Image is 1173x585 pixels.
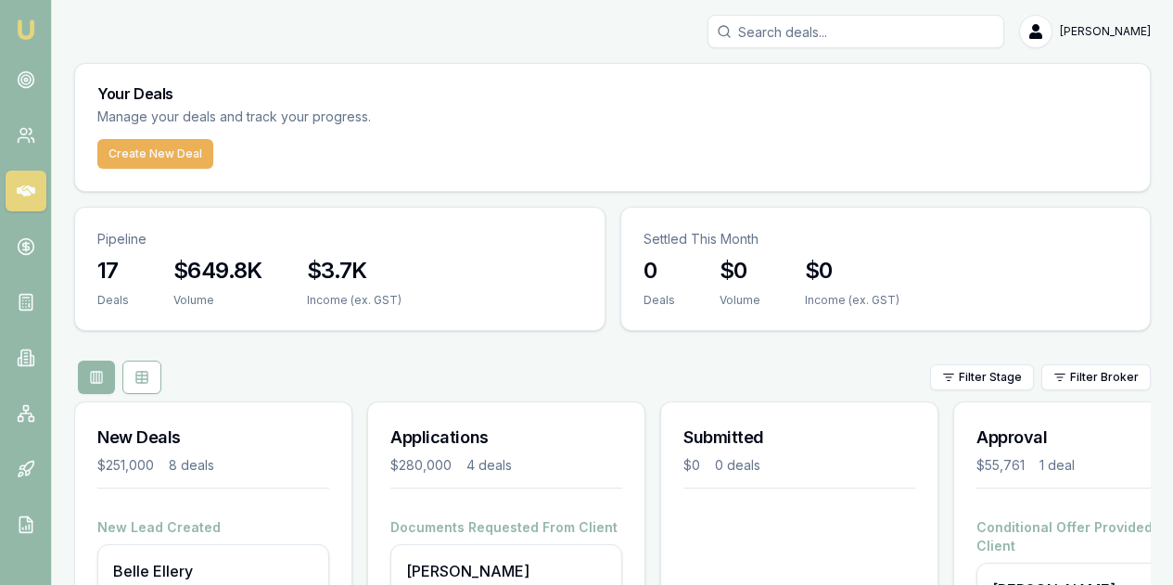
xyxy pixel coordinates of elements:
h3: Your Deals [97,86,1128,101]
span: Filter Broker [1070,370,1139,385]
div: 4 deals [466,456,512,475]
div: $0 [683,456,700,475]
div: Volume [173,293,262,308]
h3: 17 [97,256,129,286]
span: [PERSON_NAME] [1060,24,1151,39]
h3: Applications [390,425,622,451]
p: Pipeline [97,230,582,248]
button: Create New Deal [97,139,213,169]
h3: New Deals [97,425,329,451]
div: 0 deals [715,456,760,475]
div: Deals [644,293,675,308]
h3: $3.7K [307,256,402,286]
div: Belle Ellery [113,560,313,582]
div: $251,000 [97,456,154,475]
div: 8 deals [169,456,214,475]
div: [PERSON_NAME] [406,560,606,582]
p: Settled This Month [644,230,1128,248]
h3: $649.8K [173,256,262,286]
div: $55,761 [976,456,1025,475]
div: 1 deal [1039,456,1075,475]
div: Deals [97,293,129,308]
div: Volume [720,293,760,308]
h4: New Lead Created [97,518,329,537]
h3: $0 [720,256,760,286]
span: Filter Stage [959,370,1022,385]
img: emu-icon-u.png [15,19,37,41]
div: Income (ex. GST) [805,293,899,308]
div: Income (ex. GST) [307,293,402,308]
h3: $0 [805,256,899,286]
button: Filter Stage [930,364,1034,390]
h3: Submitted [683,425,915,451]
input: Search deals [708,15,1004,48]
h4: Documents Requested From Client [390,518,622,537]
p: Manage your deals and track your progress. [97,107,572,128]
button: Filter Broker [1041,364,1151,390]
div: $280,000 [390,456,452,475]
h3: 0 [644,256,675,286]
